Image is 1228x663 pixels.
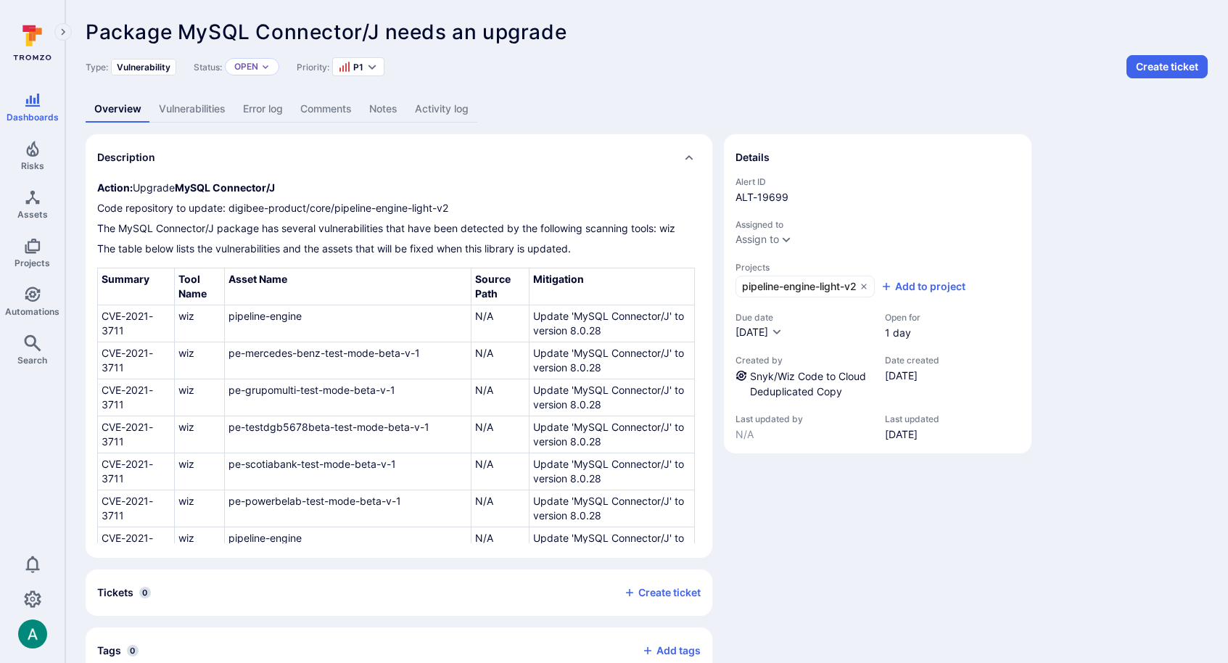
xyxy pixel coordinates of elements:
[529,305,695,342] td: Update 'MySQL Connector/J' to version 8.0.28
[406,96,477,123] a: Activity log
[225,527,471,564] td: pipeline-engine
[735,276,875,297] a: pipeline-engine-light-v2
[735,312,870,340] div: Due date field
[98,490,175,527] td: CVE-2021-3711
[735,176,1020,187] span: Alert ID
[98,268,175,305] th: Summary
[225,453,471,490] td: pe-scotiabank-test-mode-beta-v-1
[174,268,225,305] th: Tool Name
[98,453,175,490] td: CVE-2021-3711
[98,527,175,564] td: CVE-2021-3712
[174,416,225,453] td: wiz
[885,326,920,340] span: 1 day
[97,201,701,215] p: Code repository to update: digibee-product/core/pipeline-engine-light-v2
[225,305,471,342] td: pipeline-engine
[225,379,471,416] td: pe-grupomulti-test-mode-beta-v-1
[97,181,133,194] b: Action:
[86,62,108,73] span: Type:
[150,96,234,123] a: Vulnerabilities
[175,181,275,194] b: MySQL Connector/J
[366,61,378,73] button: Expand dropdown
[86,569,712,616] section: tickets card
[21,160,44,171] span: Risks
[471,342,529,379] td: N/A
[735,427,870,442] span: N/A
[529,527,695,564] td: Update 'MySQL Connector/J' to version 8.0.28
[174,527,225,564] td: wiz
[7,112,59,123] span: Dashboards
[471,416,529,453] td: N/A
[261,62,270,71] button: Expand dropdown
[735,190,1020,205] span: ALT-19699
[529,268,695,305] th: Mitigation
[174,490,225,527] td: wiz
[529,453,695,490] td: Update 'MySQL Connector/J' to version 8.0.28
[127,645,139,656] span: 0
[18,619,47,648] img: ACg8ocLSa5mPYBaXNx3eFu_EmspyJX0laNWN7cXOFirfQ7srZveEpg=s96-c
[885,368,939,383] span: [DATE]
[735,413,870,424] span: Last updated by
[292,96,360,123] a: Comments
[735,326,783,340] button: [DATE]
[54,23,72,41] button: Expand navigation menu
[742,279,857,294] span: pipeline-engine-light-v2
[735,150,770,165] h2: Details
[174,342,225,379] td: wiz
[750,370,866,398] a: Snyk/Wiz Code to Cloud Deduplicated Copy
[529,416,695,453] td: Update 'MySQL Connector/J' to version 8.0.28
[735,262,1020,273] span: Projects
[174,379,225,416] td: wiz
[98,379,175,416] td: CVE-2021-3711
[735,219,1020,230] span: Assigned to
[174,305,225,342] td: wiz
[18,619,47,648] div: Arjan Dehar
[297,62,329,73] span: Priority:
[471,268,529,305] th: Source Path
[86,96,1208,123] div: Alert tabs
[97,585,133,600] h2: Tickets
[471,490,529,527] td: N/A
[471,527,529,564] td: N/A
[97,150,155,165] h2: Description
[735,326,768,338] span: [DATE]
[529,379,695,416] td: Update 'MySQL Connector/J' to version 8.0.28
[97,242,701,256] p: The table below lists the vulnerabilities and the assets that will be fixed when this library is ...
[735,355,870,366] span: Created by
[471,305,529,342] td: N/A
[98,342,175,379] td: CVE-2021-3711
[1126,55,1208,78] button: Create ticket
[86,20,566,44] span: Package MySQL Connector/J needs an upgrade
[98,305,175,342] td: CVE-2021-3711
[174,453,225,490] td: wiz
[234,96,292,123] a: Error log
[529,342,695,379] td: Update 'MySQL Connector/J' to version 8.0.28
[360,96,406,123] a: Notes
[86,569,712,616] div: Collapse
[225,416,471,453] td: pe-testdgb5678beta-test-mode-beta-v-1
[339,61,363,73] button: P1
[885,427,939,442] span: [DATE]
[225,268,471,305] th: Asset Name
[15,258,50,268] span: Projects
[58,26,68,38] i: Expand navigation menu
[17,209,48,220] span: Assets
[529,490,695,527] td: Update 'MySQL Connector/J' to version 8.0.28
[225,490,471,527] td: pe-powerbelab-test-mode-beta-v-1
[735,234,779,245] button: Assign to
[881,279,965,294] button: Add to project
[234,61,258,73] button: Open
[885,413,939,424] span: Last updated
[194,62,222,73] span: Status:
[225,342,471,379] td: pe-mercedes-benz-test-mode-beta-v-1
[5,306,59,317] span: Automations
[17,355,47,366] span: Search
[139,587,151,598] span: 0
[780,234,792,245] button: Expand dropdown
[353,62,363,73] span: P1
[98,416,175,453] td: CVE-2021-3711
[885,312,920,323] span: Open for
[724,134,1031,453] section: details card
